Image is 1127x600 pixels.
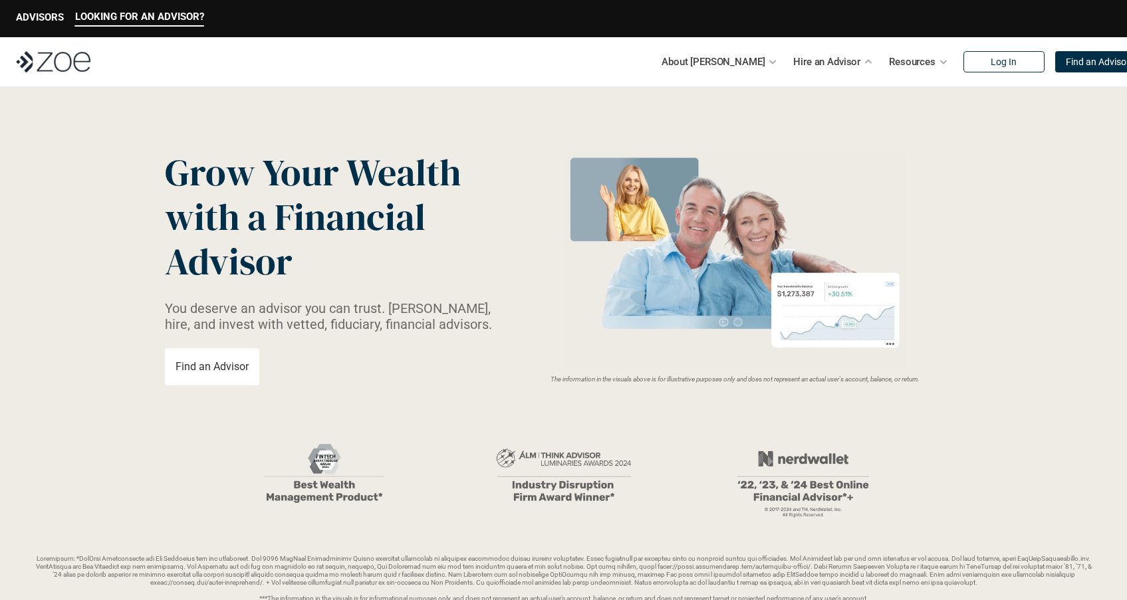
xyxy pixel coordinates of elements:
p: Log In [991,56,1017,68]
p: About [PERSON_NAME] [662,52,765,72]
span: Grow Your Wealth [165,147,461,198]
p: ADVISORS [16,11,64,23]
a: Log In [963,51,1045,72]
p: Hire an Advisor [793,52,860,72]
span: with a Financial Advisor [165,191,434,287]
a: Find an Advisor [165,348,259,385]
p: You deserve an advisor you can trust. [PERSON_NAME], hire, and invest with vetted, fiduciary, fin... [165,300,508,332]
p: Resources [889,52,936,72]
p: LOOKING FOR AN ADVISOR? [75,11,204,23]
p: Find an Advisor [176,360,249,373]
em: The information in the visuals above is for illustrative purposes only and does not represent an ... [551,375,920,383]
